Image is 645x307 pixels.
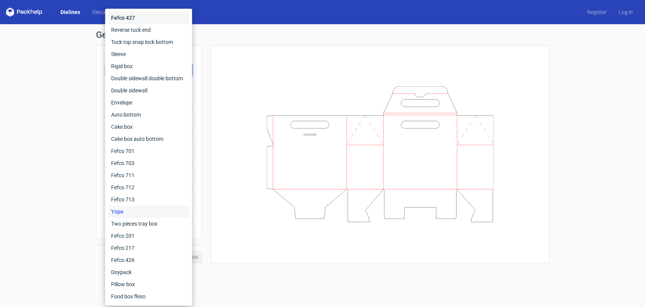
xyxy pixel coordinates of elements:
[108,206,189,218] div: Yope
[108,290,189,302] div: Food box flexo
[108,97,189,109] div: Envelope
[108,181,189,193] div: Fefco 712
[108,169,189,181] div: Fefco 711
[108,242,189,254] div: Fefco 217
[96,30,549,39] h1: Generate new dieline
[613,8,639,16] a: Log in
[108,84,189,97] div: Double sidewall
[108,36,189,48] div: Tuck top snap lock bottom
[108,278,189,290] div: Pillow box
[108,266,189,278] div: Doypack
[54,8,86,16] a: Dielines
[86,8,131,16] a: Diecut layouts
[581,8,613,16] a: Register
[108,157,189,169] div: Fefco 703
[108,48,189,60] div: Sleeve
[108,133,189,145] div: Cake box auto bottom
[108,121,189,133] div: Cake box
[108,12,189,24] div: Fefco 427
[108,230,189,242] div: Fefco 201
[108,218,189,230] div: Two pieces tray box
[108,109,189,121] div: Auto bottom
[108,60,189,72] div: Rigid box
[108,193,189,206] div: Fefco 713
[108,72,189,84] div: Double sidewall double bottom
[108,254,189,266] div: Fefco 426
[108,24,189,36] div: Reverse tuck end
[108,145,189,157] div: Fefco 701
